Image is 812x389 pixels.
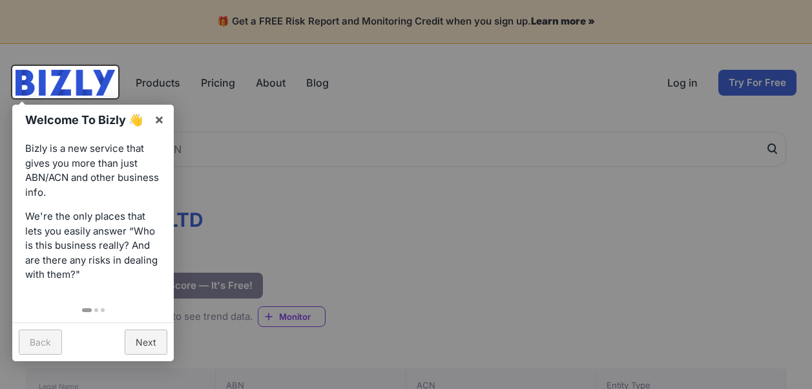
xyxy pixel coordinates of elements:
[25,142,161,200] p: Bizly is a new service that gives you more than just ABN/ACN and other business info.
[125,330,167,355] a: Next
[19,330,62,355] a: Back
[145,105,174,134] a: ×
[25,209,161,282] p: We're the only places that lets you easily answer “Who is this business really? And are there any...
[25,111,147,129] h1: Welcome To Bizly 👋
